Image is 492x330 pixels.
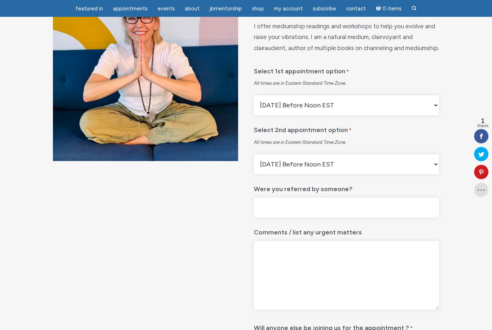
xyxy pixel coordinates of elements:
a: JBMentorship [205,2,246,16]
a: featured in [71,2,107,16]
div: All times are in Eastern Standard Time Zone. [254,81,439,87]
label: Were you referred by someone? [254,180,353,195]
span: Shop [252,5,264,12]
a: Appointments [109,2,152,16]
span: Events [158,5,175,12]
span: JBMentorship [210,5,242,12]
a: Events [153,2,179,16]
a: Shop [248,2,268,16]
span: My Account [274,5,303,12]
span: About [185,5,200,12]
span: 0 items [383,6,402,11]
span: featured in [75,5,103,12]
span: Contact [346,5,366,12]
span: Subscribe [313,5,336,12]
a: Contact [342,2,370,16]
label: Comments / list any urgent matters [254,224,362,238]
label: Select 1st appointment option [254,63,349,78]
label: Select 2nd appointment option [254,121,351,137]
span: 1 [477,118,488,124]
a: My Account [270,2,307,16]
div: All times are in Eastern Standard Time Zone. [254,140,439,146]
span: Appointments [113,5,148,12]
a: About [181,2,204,16]
i: Cart [376,5,383,12]
a: Subscribe [309,2,340,16]
p: I offer mediumship readings and workshops to help you evolve and raise your vibrations. I am a na... [254,21,439,54]
a: Cart0 items [372,1,406,16]
span: Shares [477,124,488,128]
